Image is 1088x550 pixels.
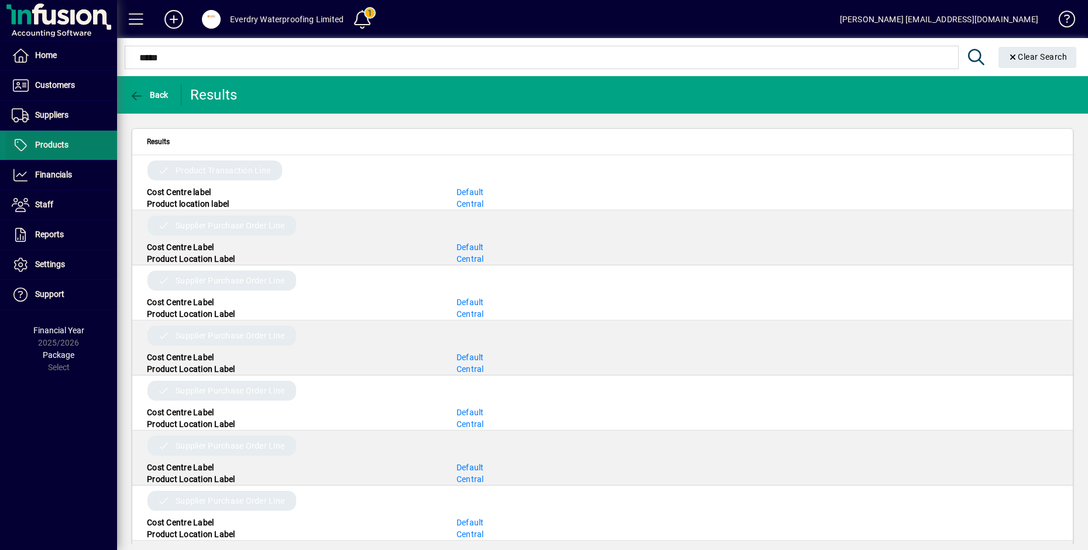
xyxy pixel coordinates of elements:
[6,41,117,70] a: Home
[457,309,484,319] a: Central
[6,160,117,190] a: Financials
[138,308,448,320] div: Product Location Label
[176,165,270,176] span: Product Transaction Line
[840,10,1038,29] div: [PERSON_NAME] [EMAIL_ADDRESS][DOMAIN_NAME]
[6,71,117,100] a: Customers
[457,518,484,527] a: Default
[155,9,193,30] button: Add
[138,198,448,210] div: Product location label
[457,529,484,539] a: Central
[138,517,448,528] div: Cost Centre Label
[35,50,57,60] span: Home
[35,170,72,179] span: Financials
[138,351,448,363] div: Cost Centre Label
[457,187,484,197] a: Default
[193,9,230,30] button: Profile
[6,190,117,220] a: Staff
[117,84,181,105] app-page-header-button: Back
[138,296,448,308] div: Cost Centre Label
[457,474,484,484] a: Central
[35,200,53,209] span: Staff
[35,110,68,119] span: Suppliers
[138,528,448,540] div: Product Location Label
[457,199,484,209] a: Central
[35,140,68,149] span: Products
[457,242,484,252] a: Default
[6,280,117,309] a: Support
[1008,52,1068,62] span: Clear Search
[176,275,284,286] span: Supplier Purchase Order Line
[147,135,170,148] span: Results
[138,241,448,253] div: Cost Centre Label
[230,10,344,29] div: Everdry Waterproofing Limited
[457,353,484,362] a: Default
[6,131,117,160] a: Products
[138,462,448,473] div: Cost Centre Label
[138,406,448,418] div: Cost Centre Label
[457,419,484,429] a: Central
[457,298,484,307] a: Default
[35,230,64,239] span: Reports
[138,473,448,485] div: Product Location Label
[129,90,169,100] span: Back
[457,463,484,472] a: Default
[457,364,484,374] a: Central
[6,220,117,250] a: Reports
[1050,2,1073,40] a: Knowledge Base
[457,408,484,417] a: Default
[35,259,65,269] span: Settings
[138,418,448,430] div: Product Location Label
[138,186,448,198] div: Cost Centre label
[176,220,284,231] span: Supplier Purchase Order Line
[35,80,75,90] span: Customers
[176,440,284,452] span: Supplier Purchase Order Line
[176,385,284,397] span: Supplier Purchase Order Line
[190,86,240,104] div: Results
[176,495,284,507] span: Supplier Purchase Order Line
[126,84,171,105] button: Back
[176,330,284,341] span: Supplier Purchase Order Line
[43,350,74,360] span: Package
[138,363,448,375] div: Product Location Label
[6,101,117,130] a: Suppliers
[138,253,448,265] div: Product Location Label
[33,326,84,335] span: Financial Year
[35,289,64,299] span: Support
[998,47,1077,68] button: Clear
[6,250,117,279] a: Settings
[457,254,484,264] a: Central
